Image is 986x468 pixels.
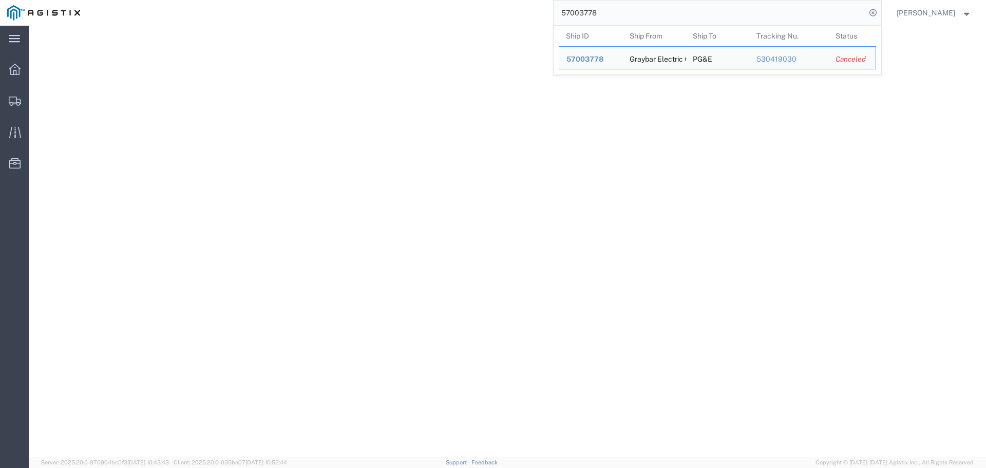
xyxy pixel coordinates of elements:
table: Search Results [559,26,881,74]
button: [PERSON_NAME] [896,7,972,19]
th: Status [828,26,876,46]
th: Ship ID [559,26,622,46]
span: Copyright © [DATE]-[DATE] Agistix Inc., All Rights Reserved [816,458,974,467]
img: logo [7,5,80,21]
a: Feedback [471,459,498,465]
span: [DATE] 10:52:44 [245,459,287,465]
span: Client: 2025.20.0-035ba07 [174,459,287,465]
iframe: FS Legacy Container [29,26,986,457]
th: Ship From [622,26,686,46]
div: Graybar Electric Company Inc [629,47,678,69]
div: Canceled [836,54,868,65]
span: [DATE] 10:43:43 [127,459,169,465]
th: Tracking Nu. [749,26,828,46]
div: 530419030 [756,54,821,65]
div: 57003778 [566,54,615,65]
a: Support [446,459,471,465]
input: Search for shipment number, reference number [554,1,866,25]
div: PG&E [693,47,712,69]
span: Dan Whitemore [897,7,955,18]
th: Ship To [686,26,749,46]
span: 57003778 [566,55,603,63]
span: Server: 2025.20.0-970904bc0f3 [41,459,169,465]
